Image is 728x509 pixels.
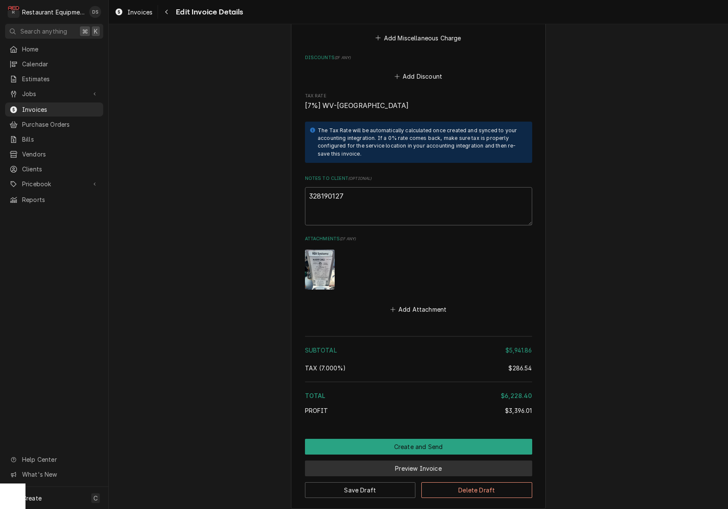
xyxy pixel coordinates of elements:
div: Button Group Row [305,476,532,498]
span: ⌘ [82,27,88,36]
span: Calendar [22,60,99,68]
a: Vendors [5,147,103,161]
div: Discounts [305,54,532,82]
span: Invoices [127,8,152,17]
a: Go to What's New [5,467,103,481]
div: Tax [305,364,532,373]
span: Invoices [22,105,99,114]
a: Estimates [5,72,103,86]
button: Add Discount [393,70,443,82]
span: Bills [22,135,99,144]
span: ( if any ) [335,55,351,60]
div: Amount Summary [305,333,532,421]
div: Button Group Row [305,439,532,455]
div: The Tax Rate will be automatically calculated once created and synced to your accounting integrat... [318,127,524,158]
span: Tax Rate [305,101,532,111]
span: Help Center [22,455,98,464]
a: Calendar [5,57,103,71]
span: Jobs [22,89,86,98]
span: Pricebook [22,179,86,188]
div: Restaurant Equipment Diagnostics [22,8,85,17]
span: ( if any ) [340,236,356,241]
div: $6,228.40 [501,391,532,400]
button: Search anything⌘K [5,24,103,39]
a: Invoices [5,102,103,117]
a: Go to Pricebook [5,177,103,191]
div: Attachments [305,236,532,315]
div: Subtotal [305,346,532,355]
div: Profit [305,406,532,415]
button: Create and Send [305,439,532,455]
span: Total [305,392,326,399]
div: Total [305,391,532,400]
span: [7%] WV-[GEOGRAPHIC_DATA] [305,102,409,110]
div: Notes to Client [305,175,532,225]
span: Home [22,45,99,54]
a: Purchase Orders [5,117,103,131]
button: Add Miscellaneous Charge [374,32,463,44]
button: Save Draft [305,482,416,498]
a: Go to Jobs [5,87,103,101]
div: Button Group Row [305,455,532,476]
a: Invoices [111,5,156,19]
label: Discounts [305,54,532,61]
div: $5,941.86 [505,346,532,355]
div: R [8,6,20,18]
button: Add Attachment [389,303,448,315]
div: Tax Rate [305,93,532,111]
button: Delete Draft [421,482,532,498]
div: $286.54 [508,364,532,373]
span: Search anything [20,27,67,36]
span: ( optional ) [348,176,372,181]
label: Notes to Client [305,175,532,182]
span: Subtotal [305,347,337,354]
a: Bills [5,132,103,146]
img: XV2DAq5pQmBsPLHvo43Y [305,250,335,289]
span: Purchase Orders [22,120,99,129]
span: Edit Invoice Details [173,6,243,18]
a: Reports [5,193,103,207]
span: Profit [305,407,328,414]
span: [6%] West Virginia State [1%] West Virginia, Vienna City [305,364,346,372]
div: Button Group [305,439,532,498]
textarea: 328190127 [305,187,532,225]
span: C [93,494,98,503]
span: $3,396.01 [505,407,532,414]
span: K [94,27,98,36]
a: Go to Help Center [5,452,103,466]
span: Estimates [22,74,99,83]
span: Reports [22,195,99,204]
label: Attachments [305,236,532,242]
a: Clients [5,162,103,176]
div: Derek Stewart's Avatar [89,6,101,18]
div: Restaurant Equipment Diagnostics's Avatar [8,6,20,18]
span: Vendors [22,150,99,159]
button: Navigate back [160,5,173,19]
div: DS [89,6,101,18]
span: Clients [22,165,99,173]
a: Home [5,42,103,56]
span: What's New [22,470,98,479]
button: Preview Invoice [305,461,532,476]
span: Tax Rate [305,93,532,100]
span: Create [22,495,42,502]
